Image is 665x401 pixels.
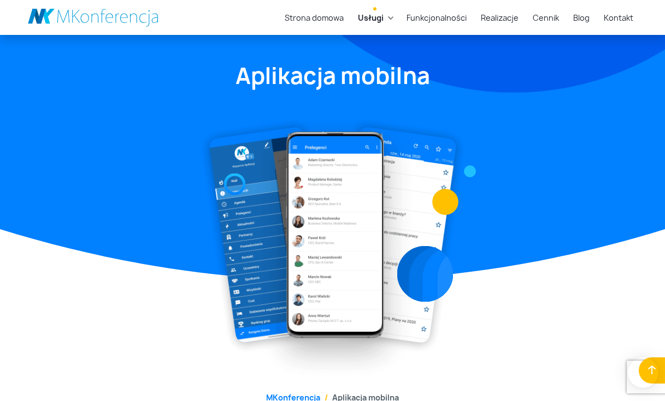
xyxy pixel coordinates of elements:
[628,357,658,388] iframe: Smartsupp widget button
[397,246,453,302] img: Graficzny element strony
[28,61,638,91] h1: Aplikacja mobilna
[476,8,523,28] a: Realizacje
[354,8,388,28] a: Usługi
[199,117,466,379] img: Aplikacja mobilna
[223,173,245,195] img: Graficzny element strony
[599,8,638,28] a: Kontakt
[432,189,458,215] img: Graficzny element strony
[463,165,475,177] img: Graficzny element strony
[569,8,594,28] a: Blog
[402,8,471,28] a: Funkcjonalności
[280,8,348,28] a: Strona domowa
[528,8,563,28] a: Cennik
